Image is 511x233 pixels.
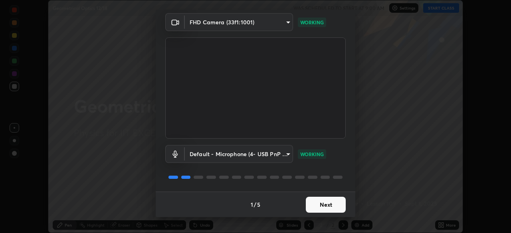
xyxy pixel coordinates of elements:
p: WORKING [300,19,324,26]
div: FHD Camera (33f1:1001) [185,145,293,163]
button: Next [306,197,346,213]
h4: 1 [251,200,253,209]
h4: 5 [257,200,260,209]
h4: / [254,200,256,209]
div: FHD Camera (33f1:1001) [185,13,293,31]
p: WORKING [300,151,324,158]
